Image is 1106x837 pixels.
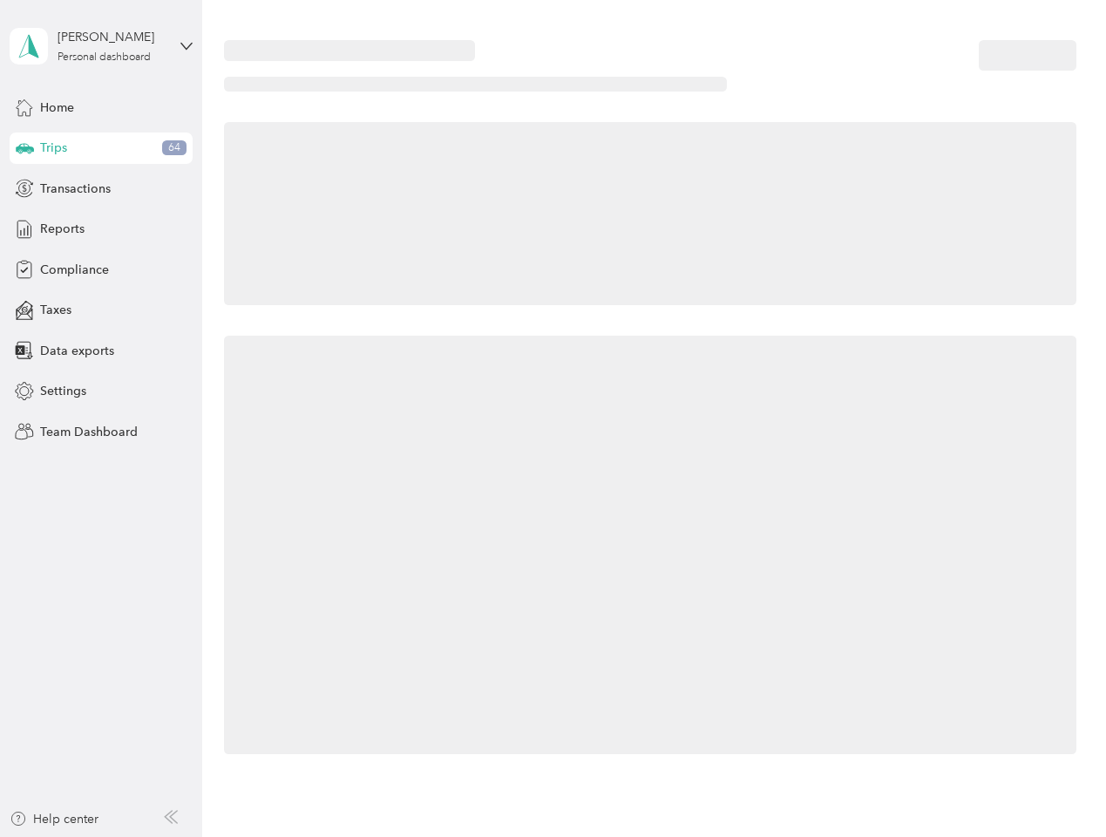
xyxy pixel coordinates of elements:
[58,52,151,63] div: Personal dashboard
[40,423,138,441] span: Team Dashboard
[40,261,109,279] span: Compliance
[40,180,111,198] span: Transactions
[58,28,166,46] div: [PERSON_NAME]
[40,342,114,360] span: Data exports
[40,99,74,117] span: Home
[40,139,67,157] span: Trips
[40,382,86,400] span: Settings
[40,220,85,238] span: Reports
[10,810,98,828] button: Help center
[162,140,187,156] span: 64
[40,301,71,319] span: Taxes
